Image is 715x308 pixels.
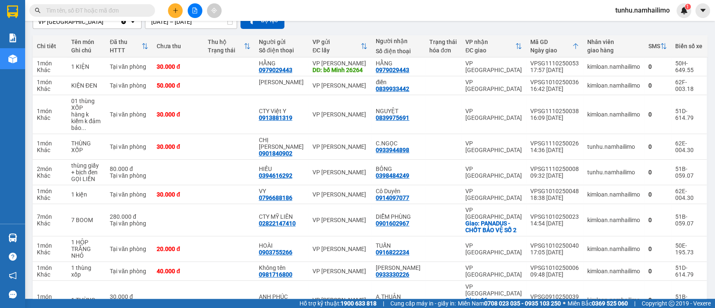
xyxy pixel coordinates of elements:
div: VP [GEOGRAPHIC_DATA] [465,79,522,92]
div: VP nhận [465,39,515,45]
div: 1 thùng xốp [71,264,101,278]
div: 1 món [37,108,63,114]
div: 30.000 đ [110,293,148,300]
button: file-add [188,3,202,18]
div: VP [GEOGRAPHIC_DATA] [38,18,103,26]
div: VP [GEOGRAPHIC_DATA] [465,207,522,220]
div: Tại văn phòng [110,220,148,227]
div: 0 [648,191,667,198]
div: 1 món [37,188,63,194]
div: thùng giấy + bịch đen [71,162,101,176]
div: 62E-004.30 [675,188,702,201]
div: VPSG0910250039 [530,293,579,300]
div: Tại văn phòng [110,191,148,198]
div: kimloan.namhailimo [587,268,640,274]
div: kimloan.namhailimo [587,246,640,252]
div: 1 KIỆN [71,63,101,70]
div: Ngày giao [530,47,572,54]
div: HTTT [110,47,142,54]
div: 0394616292 [259,172,292,179]
input: Select a date range. [145,15,237,28]
div: NGUYỆT [376,108,421,114]
div: kimloan.namhailimo [587,191,640,198]
div: VPSG1010250048 [530,188,579,194]
strong: 0369 525 060 [592,300,628,307]
div: VP [PERSON_NAME] [312,246,367,252]
strong: 1900 633 818 [341,300,377,307]
div: VPSG1110250026 [530,140,579,147]
div: 0 [648,246,667,252]
div: 50.000 đ [157,82,199,89]
strong: 0708 023 035 - 0935 103 250 [484,300,561,307]
div: Chưa thu [157,43,199,49]
div: 0 [648,111,667,118]
div: CTY MỸ LIÊN [259,213,305,220]
img: icon-new-feature [680,7,688,14]
div: VPSG1010250023 [530,213,579,220]
div: VP [PERSON_NAME] [312,191,367,198]
div: A.THUẬN [376,293,421,300]
div: 2 món [37,166,63,172]
th: Toggle SortBy [526,35,583,57]
div: Số điện thoại [376,48,421,54]
svg: open [129,18,136,25]
div: VP [PERSON_NAME] [312,169,367,176]
span: tunhu.namhailimo [609,5,676,16]
div: Chi tiết [37,43,63,49]
div: Khác [37,114,63,121]
th: Toggle SortBy [308,35,372,57]
div: kimloan.namhailimo [587,82,640,89]
div: kimloan.namhailimo [587,297,640,303]
div: 30.000 đ [157,63,199,70]
div: Tên món [71,39,101,45]
div: 17:05 [DATE] [530,249,579,256]
div: VP [PERSON_NAME] [312,111,367,118]
div: Tại văn phòng [110,172,148,179]
div: 02822147410 [259,220,296,227]
div: 7 BOOM [71,217,101,223]
div: 0 [648,143,667,150]
div: kimloan.namhailimo [587,217,640,223]
span: Miền Nam [458,299,561,308]
div: kimloan.namhailimo [587,63,640,70]
div: 80.000 đ [110,166,148,172]
div: 0901602967 [376,220,409,227]
div: VPSG1010250036 [530,79,579,85]
span: | [383,299,384,308]
div: 0901840902 [259,150,292,157]
button: plus [168,3,183,18]
div: 51B-059.07 [675,213,702,227]
div: ANH PHÚC [259,293,305,300]
div: hóa đơn [429,47,457,54]
div: HIẾU [259,166,305,172]
div: 01 thùng XỐP [71,98,101,111]
div: Khác [37,249,63,256]
div: BÔNG [376,166,421,172]
div: 0979029443 [259,67,292,73]
div: kimloan.namhailimo [587,111,640,118]
span: | [634,299,635,308]
div: Trạng thái [429,39,457,45]
img: solution-icon [8,34,17,42]
span: plus [173,8,178,13]
div: Cô Duyên [376,188,421,194]
div: SMS [648,43,660,49]
div: 0 [648,217,667,223]
div: 09:48 [DATE] [530,271,579,278]
div: VPSG1110250053 [530,60,579,67]
div: VP [PERSON_NAME] [312,143,367,150]
div: 51D-614.79 [675,108,702,121]
div: 18:38 [DATE] [530,194,579,201]
div: điền [376,79,421,85]
div: Nhân viên [587,39,640,45]
div: ĐC lấy [312,47,361,54]
div: VP [PERSON_NAME] [312,297,367,303]
div: 0916822234 [376,249,409,256]
div: Người nhận [376,38,421,44]
img: warehouse-icon [8,54,17,63]
div: 51B-059.07 [675,166,702,179]
div: giao hàng [587,47,640,54]
div: Tại văn phòng [110,111,148,118]
div: Tại văn phòng [110,268,148,274]
div: Người gửi [259,39,305,45]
